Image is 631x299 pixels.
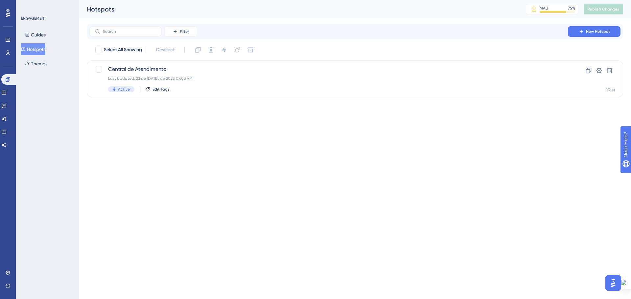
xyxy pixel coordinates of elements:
div: Last Updated: 22 de [DATE]. de 2025 07:03 AM [108,76,549,81]
button: Publish Changes [584,4,623,14]
button: Guides [21,29,50,41]
button: New Hotspot [568,26,620,37]
div: MAU [540,6,548,11]
button: Themes [21,58,51,70]
span: Central de Atendimento [108,65,549,73]
span: Select All Showing [104,46,142,54]
div: Hotspots [87,5,509,14]
span: Active [118,87,130,92]
button: Filter [164,26,197,37]
iframe: UserGuiding AI Assistant Launcher [603,273,623,293]
button: Deselect [150,44,180,56]
button: Edit Tags [145,87,170,92]
span: Need Help? [15,2,41,10]
input: Search [103,29,156,34]
div: ENGAGEMENT [21,16,46,21]
span: Edit Tags [152,87,170,92]
span: New Hotspot [586,29,610,34]
div: 1Doc [606,87,615,92]
span: Deselect [156,46,175,54]
div: 75 % [568,6,575,11]
span: Filter [180,29,189,34]
span: Publish Changes [588,7,619,12]
button: Hotspots [21,43,45,55]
